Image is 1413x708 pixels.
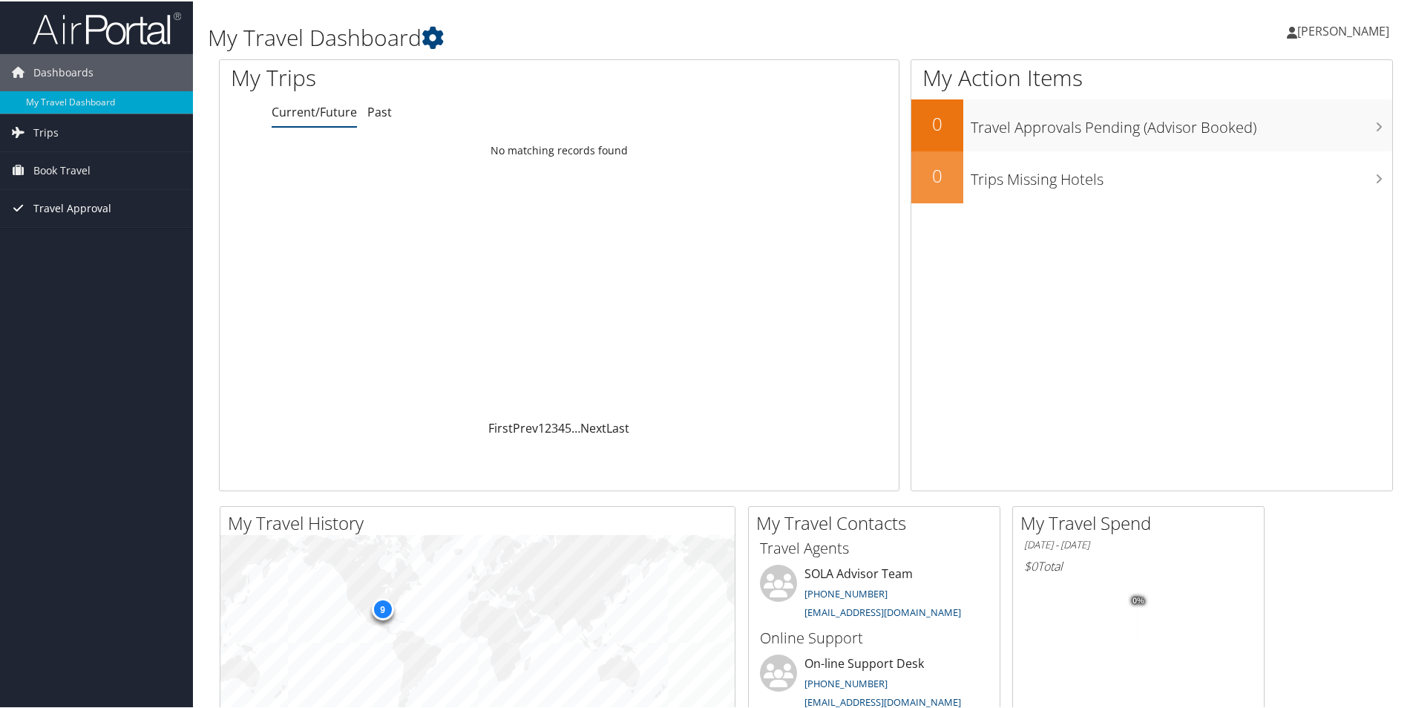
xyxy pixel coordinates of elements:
h2: My Travel Contacts [756,509,1000,534]
a: 2 [545,419,551,435]
h3: Trips Missing Hotels [971,160,1392,189]
h2: My Travel Spend [1020,509,1264,534]
h3: Online Support [760,626,989,647]
a: [EMAIL_ADDRESS][DOMAIN_NAME] [804,694,961,707]
a: 4 [558,419,565,435]
span: Travel Approval [33,189,111,226]
h3: Travel Approvals Pending (Advisor Booked) [971,108,1392,137]
h2: 0 [911,162,963,187]
span: $0 [1024,557,1037,573]
h2: 0 [911,110,963,135]
td: No matching records found [220,136,899,163]
h6: Total [1024,557,1253,573]
a: [PHONE_NUMBER] [804,586,888,599]
a: Last [606,419,629,435]
li: SOLA Advisor Team [753,563,996,624]
span: Dashboards [33,53,94,90]
span: Trips [33,113,59,150]
h1: My Travel Dashboard [208,21,1006,52]
img: airportal-logo.png [33,10,181,45]
a: [PERSON_NAME] [1287,7,1404,52]
h2: My Travel History [228,509,735,534]
a: 5 [565,419,571,435]
h1: My Action Items [911,61,1392,92]
span: … [571,419,580,435]
div: 9 [371,597,393,619]
h3: Travel Agents [760,537,989,557]
h1: My Trips [231,61,605,92]
a: [PHONE_NUMBER] [804,675,888,689]
h6: [DATE] - [DATE] [1024,537,1253,551]
span: Book Travel [33,151,91,188]
span: [PERSON_NAME] [1297,22,1389,38]
a: 0Trips Missing Hotels [911,150,1392,202]
tspan: 0% [1132,595,1144,604]
a: [EMAIL_ADDRESS][DOMAIN_NAME] [804,604,961,617]
a: 1 [538,419,545,435]
a: Past [367,102,392,119]
a: 3 [551,419,558,435]
a: 0Travel Approvals Pending (Advisor Booked) [911,98,1392,150]
a: Prev [513,419,538,435]
a: Next [580,419,606,435]
a: First [488,419,513,435]
a: Current/Future [272,102,357,119]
